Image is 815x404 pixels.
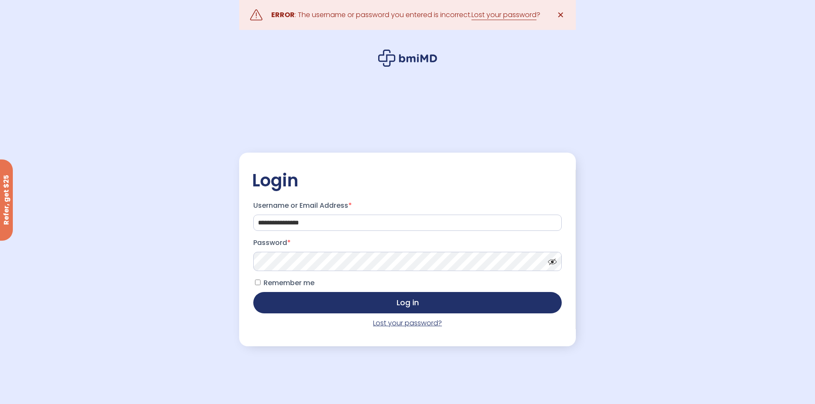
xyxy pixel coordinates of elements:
a: Lost your password? [373,318,442,328]
a: ✕ [552,6,569,24]
label: Username or Email Address [253,199,561,212]
div: : The username or password you entered is incorrect. ? [271,9,540,21]
label: Password [253,236,561,250]
h2: Login [252,170,563,191]
a: Lost your password [471,10,536,20]
strong: ERROR [271,10,295,20]
span: ✕ [557,9,564,21]
span: Remember me [264,278,314,288]
input: Remember me [255,280,261,285]
button: Log in [253,292,561,313]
